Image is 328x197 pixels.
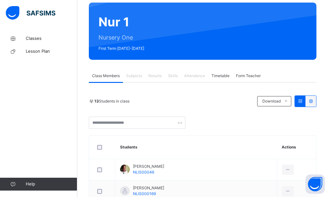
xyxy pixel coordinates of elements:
[133,185,164,191] span: [PERSON_NAME]
[94,98,129,104] span: Students in class
[94,99,99,103] b: 13
[92,73,120,79] span: Class Members
[262,98,281,104] span: Download
[115,136,277,159] th: Students
[6,6,55,20] img: safsims
[26,35,77,42] span: Classes
[126,73,142,79] span: Subjects
[168,73,178,79] span: Skills
[211,73,230,79] span: Timetable
[98,46,144,51] span: First Term [DATE]-[DATE]
[277,136,316,159] th: Actions
[133,191,156,196] span: NLIS000169
[305,175,325,194] button: Open asap
[148,73,162,79] span: Results
[26,181,77,187] span: Help
[236,73,261,79] span: Form Teacher
[184,73,205,79] span: Attendance
[133,170,154,175] span: NLIS00046
[26,48,77,55] span: Lesson Plan
[133,164,164,169] span: [PERSON_NAME]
